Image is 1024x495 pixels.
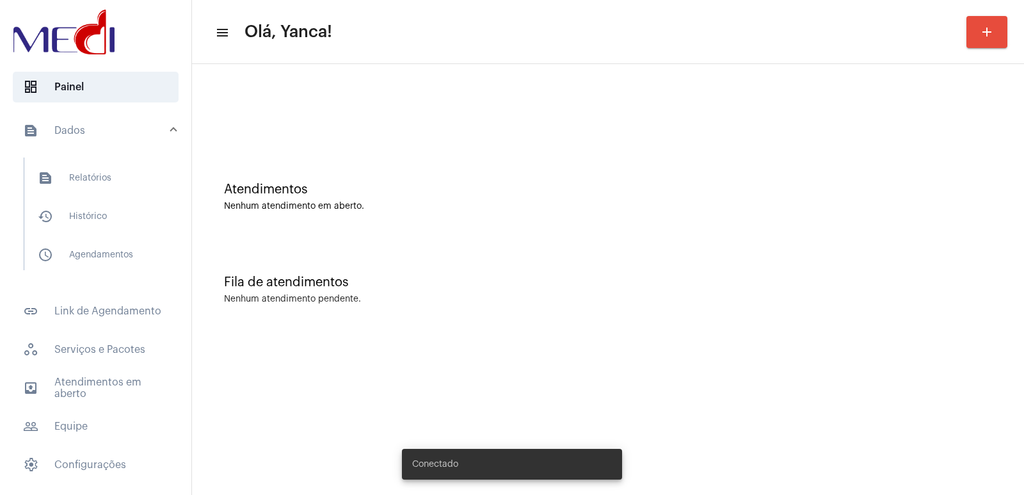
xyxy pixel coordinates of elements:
[13,334,179,365] span: Serviços e Pacotes
[38,170,53,186] mat-icon: sidenav icon
[224,183,992,197] div: Atendimentos
[13,296,179,327] span: Link de Agendamento
[979,24,995,40] mat-icon: add
[23,123,38,138] mat-icon: sidenav icon
[23,304,38,319] mat-icon: sidenav icon
[28,163,163,193] span: Relatórios
[224,295,361,304] div: Nenhum atendimento pendente.
[8,151,191,288] div: sidenav iconDados
[23,123,171,138] mat-panel-title: Dados
[28,239,163,270] span: Agendamentos
[13,72,179,102] span: Painel
[244,22,332,42] span: Olá, Yanca!
[13,411,179,442] span: Equipe
[10,6,118,58] img: d3a1b5fa-500b-b90f-5a1c-719c20e9830b.png
[412,458,458,471] span: Conectado
[13,450,179,480] span: Configurações
[13,373,179,403] span: Atendimentos em aberto
[23,419,38,434] mat-icon: sidenav icon
[224,202,992,211] div: Nenhum atendimento em aberto.
[215,25,228,40] mat-icon: sidenav icon
[38,247,53,263] mat-icon: sidenav icon
[38,209,53,224] mat-icon: sidenav icon
[8,110,191,151] mat-expansion-panel-header: sidenav iconDados
[224,275,992,289] div: Fila de atendimentos
[23,79,38,95] span: sidenav icon
[23,380,38,396] mat-icon: sidenav icon
[28,201,163,232] span: Histórico
[23,457,38,473] span: sidenav icon
[23,342,38,357] span: sidenav icon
